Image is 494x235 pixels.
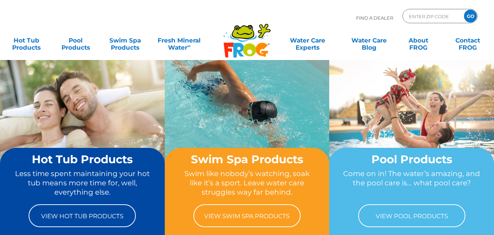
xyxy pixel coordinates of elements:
a: Hot TubProducts [7,33,45,47]
sup: ∞ [187,43,191,49]
p: Swim like nobody’s watching, soak like it’s a sport. Leave water care struggles way far behind. [178,169,316,197]
p: Come on in! The water’s amazing, and the pool care is… what pool care? [343,169,480,197]
input: GO [464,10,477,22]
p: Less time spent maintaining your hot tub means more time for, well, everything else. [14,169,151,197]
h2: Swim Spa Products [178,153,316,165]
a: View Hot Tub Products [29,204,136,227]
a: View Swim Spa Products [193,204,301,227]
a: Water CareBlog [350,33,388,47]
a: PoolProducts [56,33,95,47]
a: AboutFROG [399,33,438,47]
img: home-banner-pool-short [329,60,494,182]
a: ContactFROG [449,33,487,47]
a: Swim SpaProducts [106,33,144,47]
h2: Hot Tub Products [14,153,151,165]
p: Find A Dealer [356,9,393,27]
img: home-banner-swim-spa-short [165,60,330,182]
a: Fresh MineralWater∞ [155,33,203,47]
img: Frog Products Logo [219,14,275,58]
h2: Pool Products [343,153,480,165]
a: View Pool Products [358,204,465,227]
a: Water CareExperts [276,33,339,47]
